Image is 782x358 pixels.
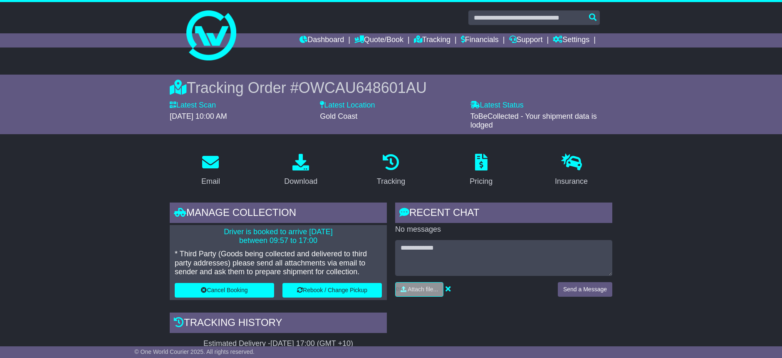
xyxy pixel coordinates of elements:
a: Pricing [464,151,498,190]
a: Insurance [549,151,593,190]
span: © One World Courier 2025. All rights reserved. [134,348,255,355]
div: Insurance [555,176,588,187]
button: Rebook / Change Pickup [282,283,382,298]
a: Tracking [414,33,450,48]
span: OWCAU648601AU [299,79,427,96]
a: Tracking [371,151,411,190]
button: Send a Message [558,282,612,297]
span: ToBeCollected - Your shipment data is lodged [470,112,597,130]
div: Manage collection [170,203,387,225]
a: Download [279,151,323,190]
span: Gold Coast [320,112,357,120]
button: Cancel Booking [175,283,274,298]
a: Settings [553,33,589,48]
a: Financials [461,33,499,48]
div: Tracking history [170,313,387,335]
a: Dashboard [299,33,344,48]
label: Latest Status [470,101,524,110]
div: Estimated Delivery - [170,339,387,348]
p: Driver is booked to arrive [DATE] between 09:57 to 17:00 [175,228,382,245]
a: Support [509,33,543,48]
p: * Third Party (Goods being collected and delivered to third party addresses) please send all atta... [175,250,382,277]
label: Latest Scan [170,101,216,110]
a: Quote/Book [354,33,403,48]
span: [DATE] 10:00 AM [170,112,227,120]
div: RECENT CHAT [395,203,612,225]
div: Tracking [377,176,405,187]
div: [DATE] 17:00 (GMT +10) [270,339,353,348]
a: Email [196,151,225,190]
div: Email [201,176,220,187]
label: Latest Location [320,101,375,110]
p: No messages [395,225,612,234]
div: Pricing [470,176,492,187]
div: Download [284,176,317,187]
div: Tracking Order # [170,79,612,97]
